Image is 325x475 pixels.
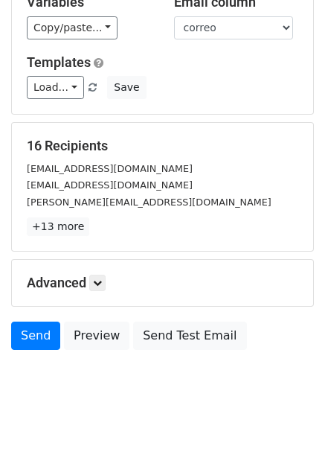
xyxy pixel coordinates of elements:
[27,54,91,70] a: Templates
[251,404,325,475] div: Widget de chat
[107,76,146,99] button: Save
[133,322,246,350] a: Send Test Email
[27,197,271,208] small: [PERSON_NAME][EMAIL_ADDRESS][DOMAIN_NAME]
[27,275,298,291] h5: Advanced
[27,163,193,174] small: [EMAIL_ADDRESS][DOMAIN_NAME]
[251,404,325,475] iframe: Chat Widget
[64,322,129,350] a: Preview
[27,16,118,39] a: Copy/paste...
[27,179,193,191] small: [EMAIL_ADDRESS][DOMAIN_NAME]
[27,217,89,236] a: +13 more
[27,138,298,154] h5: 16 Recipients
[11,322,60,350] a: Send
[27,76,84,99] a: Load...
